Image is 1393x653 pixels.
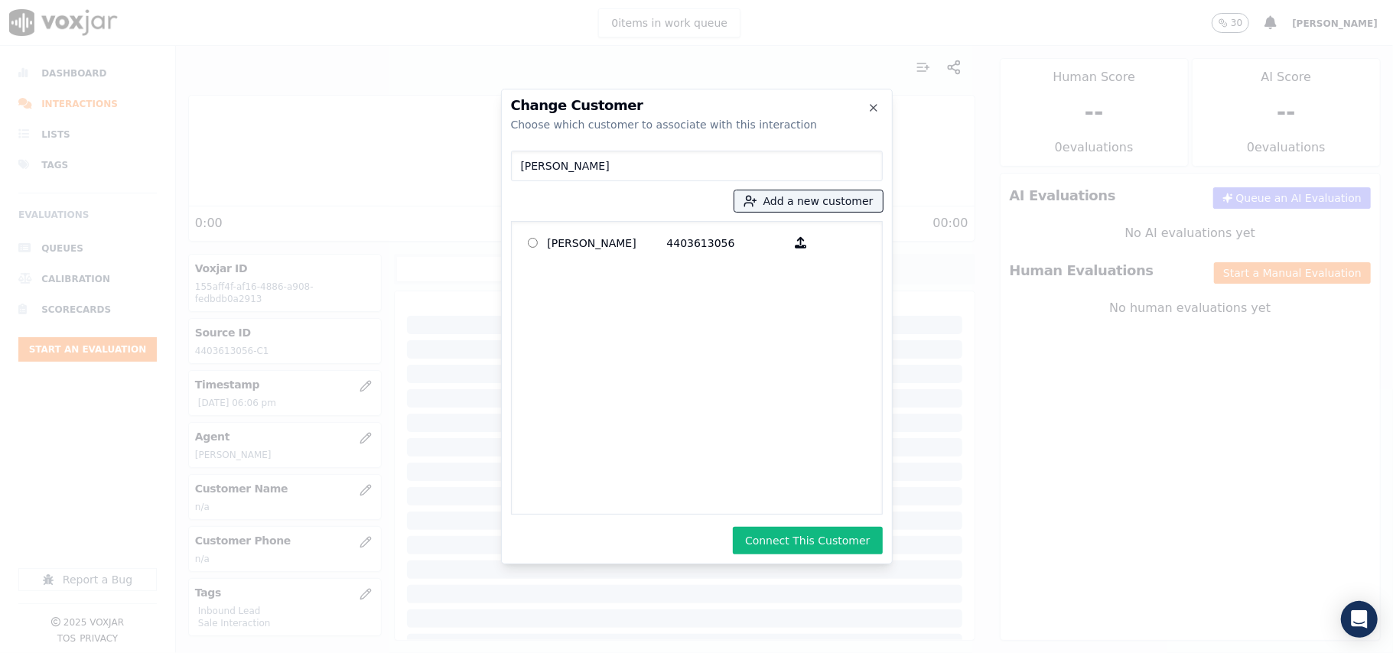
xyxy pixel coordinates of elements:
[734,190,883,212] button: Add a new customer
[548,231,667,255] p: [PERSON_NAME]
[667,231,786,255] p: 4403613056
[511,117,883,132] div: Choose which customer to associate with this interaction
[786,231,816,255] button: [PERSON_NAME] 4403613056
[1341,601,1378,638] div: Open Intercom Messenger
[528,238,538,248] input: [PERSON_NAME] 4403613056
[733,527,882,554] button: Connect This Customer
[511,151,883,181] input: Search Customers
[511,99,883,112] h2: Change Customer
